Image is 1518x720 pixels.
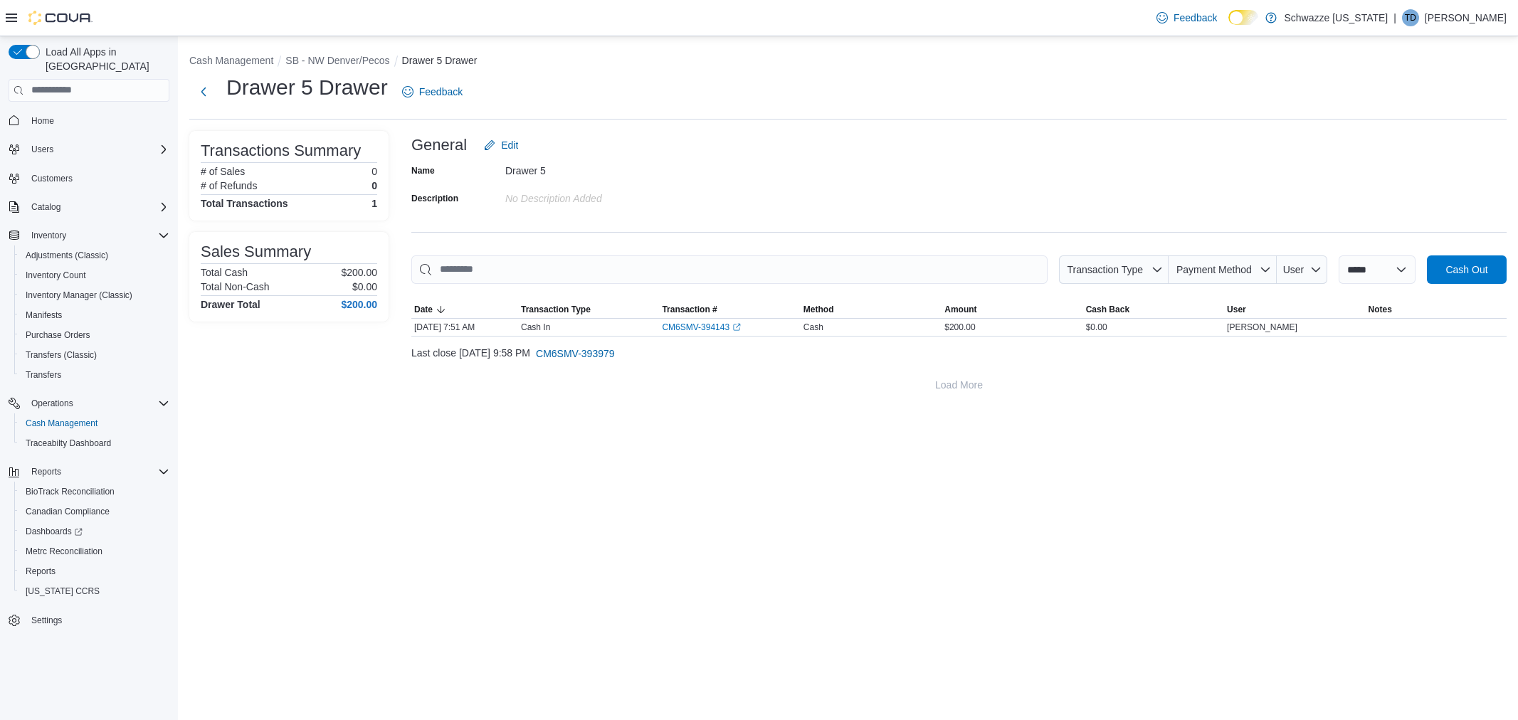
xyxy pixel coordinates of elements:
button: Edit [478,131,524,159]
a: [US_STATE] CCRS [20,583,105,600]
input: This is a search bar. As you type, the results lower in the page will automatically filter. [411,255,1048,284]
p: 0 [371,166,377,177]
img: Cova [28,11,93,25]
button: Users [26,141,59,158]
span: Payment Method [1176,264,1252,275]
span: Purchase Orders [20,327,169,344]
span: Manifests [20,307,169,324]
a: Reports [20,563,61,580]
span: Transfers [26,369,61,381]
button: Transaction # [659,301,800,318]
span: Edit [501,138,518,152]
button: Adjustments (Classic) [14,245,175,265]
button: Transfers [14,365,175,385]
span: Inventory [31,230,66,241]
span: Cash Out [1445,263,1487,277]
span: Home [26,112,169,129]
span: Dashboards [20,523,169,540]
a: Metrc Reconciliation [20,543,108,560]
span: Settings [26,611,169,629]
span: Washington CCRS [20,583,169,600]
span: Inventory Manager (Classic) [20,287,169,304]
span: BioTrack Reconciliation [20,483,169,500]
span: Reports [26,463,169,480]
button: Traceabilty Dashboard [14,433,175,453]
span: Adjustments (Classic) [20,247,169,264]
a: Adjustments (Classic) [20,247,114,264]
span: Reports [20,563,169,580]
a: Traceabilty Dashboard [20,435,117,452]
span: [US_STATE] CCRS [26,586,100,597]
div: $0.00 [1083,319,1224,336]
a: Transfers (Classic) [20,346,102,364]
h6: Total Cash [201,267,248,278]
span: Customers [31,173,73,184]
p: [PERSON_NAME] [1425,9,1507,26]
p: 0 [371,180,377,191]
span: Transaction Type [521,304,591,315]
span: Dashboards [26,526,83,537]
span: User [1283,264,1304,275]
span: Inventory Count [20,267,169,284]
span: Notes [1369,304,1392,315]
button: Operations [26,395,79,412]
span: Transfers (Classic) [20,346,169,364]
button: Users [3,139,175,159]
a: Purchase Orders [20,327,96,344]
a: Home [26,112,60,129]
span: Method [803,304,834,315]
button: Payment Method [1169,255,1277,284]
span: Operations [31,398,73,409]
button: User [1277,255,1327,284]
button: Cash Management [14,413,175,433]
span: Load More [935,378,983,392]
div: Last close [DATE] 9:58 PM [411,339,1507,368]
span: Inventory Count [26,270,86,281]
button: Inventory Manager (Classic) [14,285,175,305]
button: Date [411,301,518,318]
div: Drawer 5 [505,159,696,176]
span: Traceabilty Dashboard [26,438,111,449]
h3: Sales Summary [201,243,311,260]
button: Customers [3,168,175,189]
nav: Complex example [9,105,169,668]
button: Reports [26,463,67,480]
span: Feedback [419,85,463,99]
button: User [1224,301,1365,318]
button: CM6SMV-393979 [530,339,621,368]
button: SB - NW Denver/Pecos [285,55,389,66]
h4: Total Transactions [201,198,288,209]
span: Traceabilty Dashboard [20,435,169,452]
span: Transfers (Classic) [26,349,97,361]
button: Home [3,110,175,131]
button: Transaction Type [1059,255,1169,284]
button: [US_STATE] CCRS [14,581,175,601]
span: Reports [26,566,56,577]
button: Cash Back [1083,301,1224,318]
a: Manifests [20,307,68,324]
button: BioTrack Reconciliation [14,482,175,502]
span: BioTrack Reconciliation [26,486,115,497]
button: Catalog [26,198,66,216]
a: Settings [26,612,68,629]
button: Metrc Reconciliation [14,541,175,561]
span: Users [26,141,169,158]
nav: An example of EuiBreadcrumbs [189,53,1507,70]
span: Catalog [31,201,60,213]
span: Cash Management [26,418,97,429]
p: Cash In [521,322,550,333]
span: Inventory [26,227,169,244]
span: Cash [803,322,823,333]
span: Inventory Manager (Classic) [26,290,132,301]
span: Purchase Orders [26,329,90,341]
span: Adjustments (Classic) [26,250,108,261]
button: Inventory Count [14,265,175,285]
h6: Total Non-Cash [201,281,270,292]
button: Operations [3,393,175,413]
button: Canadian Compliance [14,502,175,522]
p: $200.00 [341,267,377,278]
span: Canadian Compliance [20,503,169,520]
a: Feedback [1151,4,1223,32]
span: Reports [31,466,61,477]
